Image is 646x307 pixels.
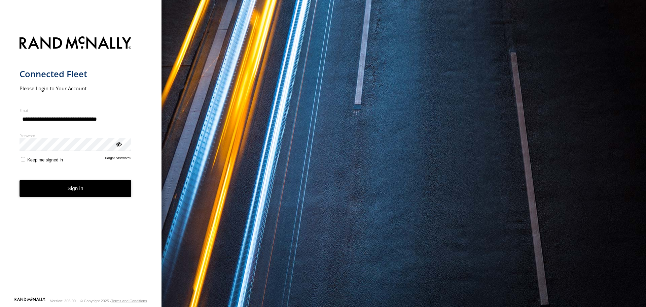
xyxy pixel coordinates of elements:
[80,299,147,303] div: © Copyright 2025 -
[20,85,132,92] h2: Please Login to Your Account
[105,156,132,162] a: Forgot password?
[20,180,132,197] button: Sign in
[14,298,45,304] a: Visit our Website
[50,299,76,303] div: Version: 306.00
[20,133,132,138] label: Password
[115,141,122,147] div: ViewPassword
[20,32,142,297] form: main
[111,299,147,303] a: Terms and Conditions
[20,108,132,113] label: Email
[20,68,132,80] h1: Connected Fleet
[20,35,132,52] img: Rand McNally
[21,157,25,161] input: Keep me signed in
[27,157,63,162] span: Keep me signed in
